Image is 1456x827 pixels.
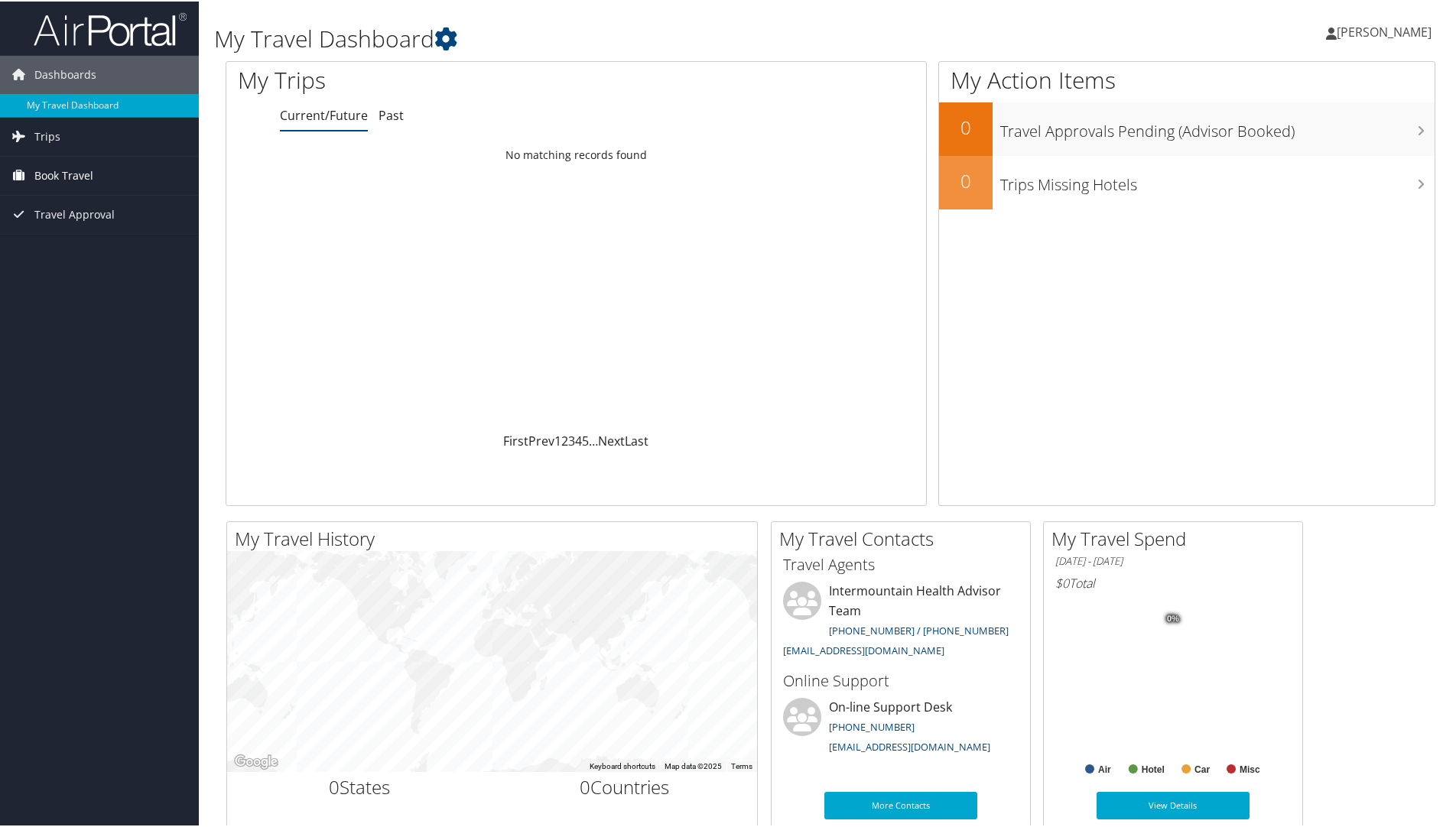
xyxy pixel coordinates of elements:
[1055,573,1291,590] h6: Total
[231,751,281,770] img: Google
[568,431,575,448] a: 3
[379,105,404,122] a: Past
[1167,613,1179,622] tspan: 0%
[589,431,598,448] span: …
[939,101,1435,154] a: 0Travel Approvals Pending (Advisor Booked)
[1142,763,1165,773] text: Hotel
[280,105,368,122] a: Current/Future
[783,642,944,656] a: [EMAIL_ADDRESS][DOMAIN_NAME]
[226,140,926,167] td: No matching records found
[582,431,589,448] a: 5
[34,155,93,193] span: Book Travel
[1194,763,1210,773] text: Car
[1055,553,1291,567] h6: [DATE] - [DATE]
[775,580,1026,662] li: Intermountain Health Advisor Team
[554,431,561,448] a: 1
[1097,790,1250,818] a: View Details
[775,696,1026,759] li: On-line Support Desk
[590,760,655,770] button: Keyboard shortcuts
[598,431,625,448] a: Next
[528,431,554,448] a: Prev
[829,738,990,752] a: [EMAIL_ADDRESS][DOMAIN_NAME]
[34,194,115,232] span: Travel Approval
[575,431,582,448] a: 4
[939,167,993,193] h2: 0
[1337,22,1432,39] span: [PERSON_NAME]
[239,773,481,799] h2: States
[504,773,746,799] h2: Countries
[1000,165,1435,194] h3: Trips Missing Hotels
[1240,763,1260,773] text: Misc
[779,524,1030,550] h2: My Travel Contacts
[783,553,1019,574] h3: Travel Agents
[1051,524,1302,550] h2: My Travel Spend
[731,761,752,769] a: Terms (opens in new tab)
[329,773,340,798] span: 0
[235,524,757,550] h2: My Travel History
[34,116,60,154] span: Trips
[1098,763,1111,773] text: Air
[34,10,187,46] img: airportal-logo.png
[824,790,977,818] a: More Contacts
[625,431,648,448] a: Last
[783,669,1019,690] h3: Online Support
[1326,8,1447,54] a: [PERSON_NAME]
[561,431,568,448] a: 2
[1055,573,1069,590] span: $0
[939,113,993,139] h2: 0
[503,431,528,448] a: First
[665,761,722,769] span: Map data ©2025
[580,773,590,798] span: 0
[829,718,915,732] a: [PHONE_NUMBER]
[214,21,1036,54] h1: My Travel Dashboard
[829,622,1009,636] a: [PHONE_NUMBER] / [PHONE_NUMBER]
[238,63,623,95] h1: My Trips
[939,154,1435,208] a: 0Trips Missing Hotels
[231,751,281,770] a: Open this area in Google Maps (opens a new window)
[34,54,96,92] span: Dashboards
[939,63,1435,95] h1: My Action Items
[1000,112,1435,141] h3: Travel Approvals Pending (Advisor Booked)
